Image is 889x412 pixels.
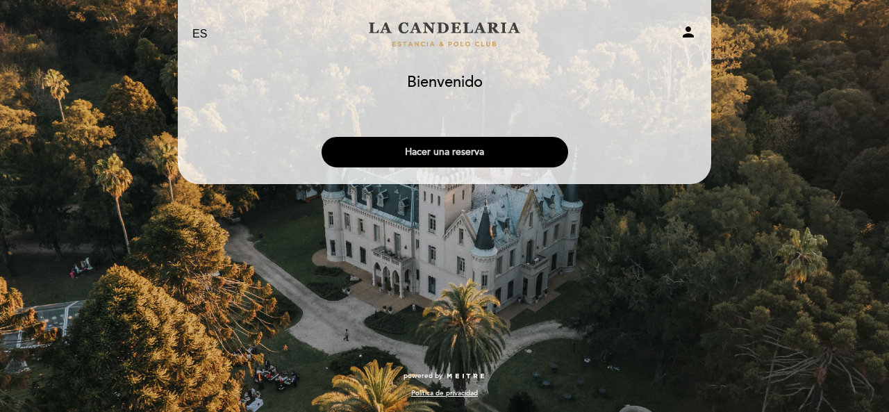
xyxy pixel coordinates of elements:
h1: Bienvenido [407,74,483,91]
span: powered by [404,371,442,381]
a: powered by [404,371,485,381]
img: MEITRE [446,373,485,380]
i: person [680,24,697,40]
a: Política de privacidad [411,388,478,398]
button: Hacer una reserva [322,137,568,167]
a: LA CANDELARIA [358,15,531,53]
button: person [680,24,697,45]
